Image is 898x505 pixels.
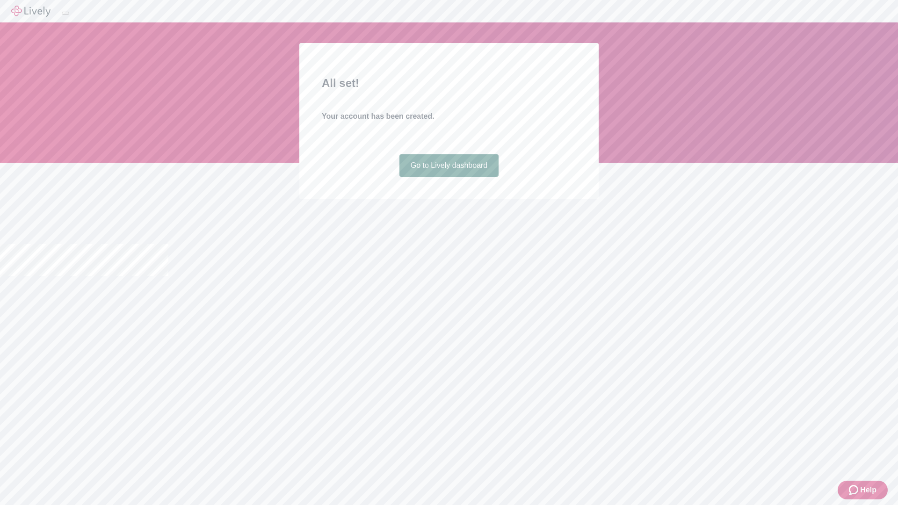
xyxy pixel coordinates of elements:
[399,154,499,177] a: Go to Lively dashboard
[322,75,576,92] h2: All set!
[62,12,69,14] button: Log out
[838,481,888,499] button: Zendesk support iconHelp
[322,111,576,122] h4: Your account has been created.
[860,484,876,496] span: Help
[11,6,51,17] img: Lively
[849,484,860,496] svg: Zendesk support icon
